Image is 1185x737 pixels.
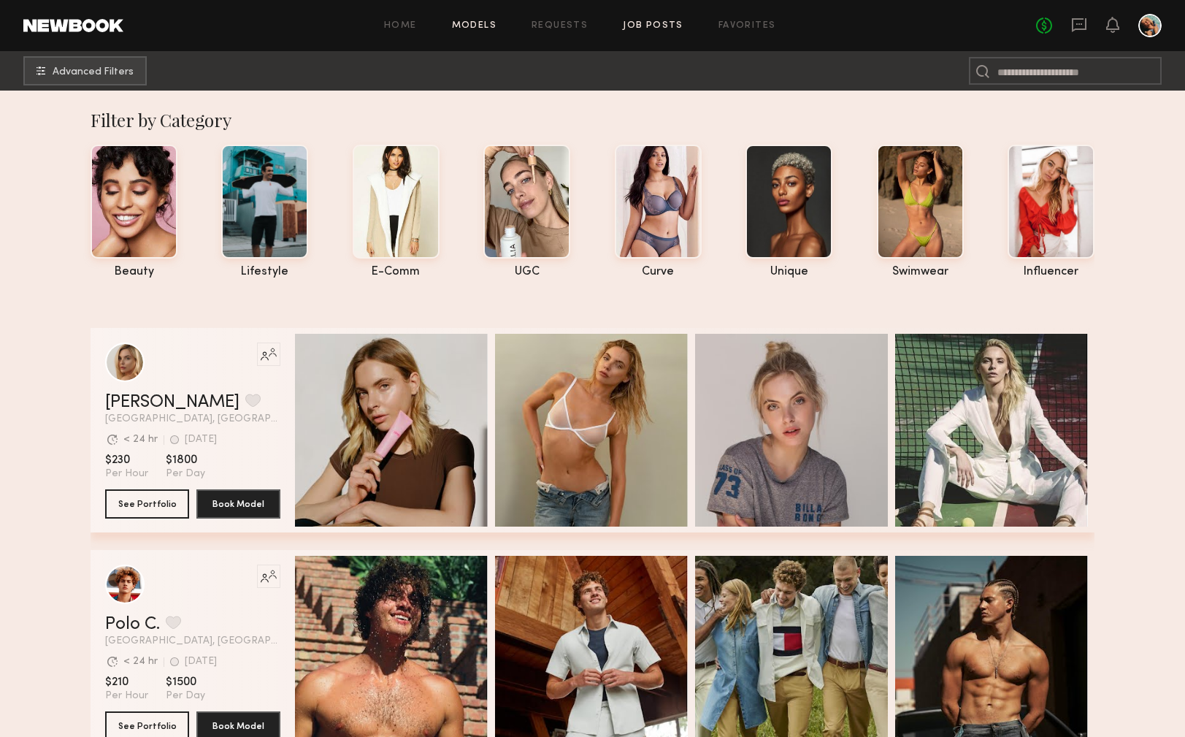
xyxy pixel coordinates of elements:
span: $1500 [166,675,205,690]
span: Per Hour [105,690,148,703]
span: Advanced Filters [53,67,134,77]
button: See Portfolio [105,489,189,519]
a: Job Posts [623,21,683,31]
div: [DATE] [185,657,217,667]
a: Polo C. [105,616,160,633]
span: $230 [105,453,148,467]
span: Per Hour [105,467,148,481]
span: $1800 [166,453,205,467]
a: Models [452,21,496,31]
a: Favorites [718,21,776,31]
span: [GEOGRAPHIC_DATA], [GEOGRAPHIC_DATA] [105,414,280,424]
div: beauty [91,266,177,278]
div: curve [615,266,702,278]
a: [PERSON_NAME] [105,394,239,411]
div: [DATE] [185,435,217,445]
span: Per Day [166,467,205,481]
a: Home [384,21,417,31]
span: $210 [105,675,148,690]
div: < 24 hr [123,657,158,667]
div: UGC [483,266,570,278]
span: [GEOGRAPHIC_DATA], [GEOGRAPHIC_DATA] [105,636,280,646]
div: influencer [1008,266,1094,278]
span: Per Day [166,690,205,703]
div: < 24 hr [123,435,158,445]
div: unique [745,266,832,278]
a: Requests [532,21,588,31]
div: Filter by Category [91,108,1094,131]
button: Advanced Filters [23,56,147,85]
div: e-comm [353,266,440,278]
div: swimwear [877,266,964,278]
button: Book Model [196,489,280,519]
div: lifestyle [221,266,308,278]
